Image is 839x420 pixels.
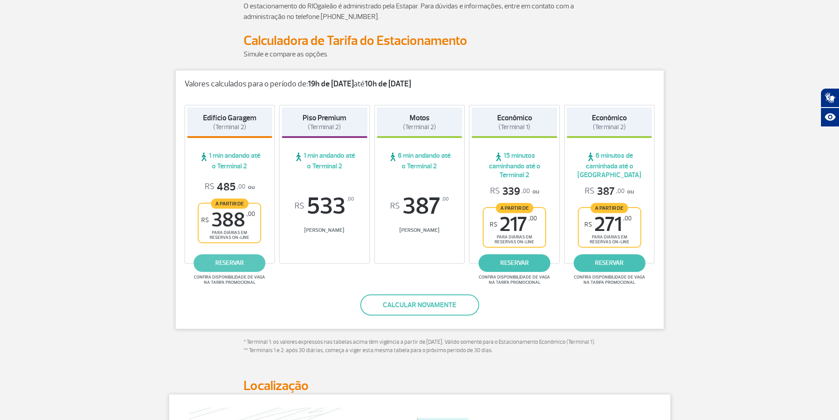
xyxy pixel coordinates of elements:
span: 271 [584,215,632,234]
span: (Terminal 2) [403,123,436,131]
p: Valores calculados para o período de: até [185,79,655,89]
p: ou [585,185,634,198]
span: (Terminal 2) [308,123,341,131]
div: Plugin de acessibilidade da Hand Talk. [821,88,839,127]
span: para diárias em reservas on-line [586,234,633,245]
span: Confira disponibilidade de vaga na tarifa promocional [192,275,266,285]
span: 387 [585,185,625,198]
h2: Calculadora de Tarifa do Estacionamento [244,33,596,49]
sup: R$ [295,201,304,211]
sup: R$ [490,221,497,228]
p: Simule e compare as opções. [244,49,596,59]
strong: 19h de [DATE] [308,79,354,89]
strong: Piso Premium [303,113,346,123]
span: 387 [377,194,462,218]
button: Calcular novamente [360,294,479,316]
span: 6 min andando até o Terminal 2 [377,151,462,171]
sup: ,00 [529,215,537,222]
strong: Edifício Garagem [203,113,256,123]
p: ou [490,185,539,198]
span: (Terminal 1) [499,123,530,131]
a: reservar [194,254,266,272]
strong: 10h de [DATE] [365,79,411,89]
p: * Terminal 1: os valores expressos nas tabelas acima têm vigência a partir de [DATE]. Válido some... [244,338,596,355]
h2: Localização [244,378,596,394]
span: A partir de [211,198,248,208]
span: (Terminal 2) [593,123,626,131]
strong: Econômico [592,113,627,123]
span: Confira disponibilidade de vaga na tarifa promocional [573,275,647,285]
p: ou [205,180,255,194]
span: 485 [205,180,245,194]
span: (Terminal 2) [213,123,246,131]
span: 388 [201,210,255,230]
button: Abrir tradutor de língua de sinais. [821,88,839,108]
strong: Motos [410,113,429,123]
strong: Econômico [497,113,532,123]
sup: ,00 [623,215,632,222]
sup: R$ [390,201,400,211]
sup: ,00 [347,194,354,204]
sup: ,00 [247,210,255,218]
sup: R$ [584,221,592,228]
span: 533 [282,194,367,218]
span: 1 min andando até o Terminal 2 [187,151,273,171]
span: A partir de [591,203,628,213]
span: 6 minutos de caminhada até o [GEOGRAPHIC_DATA] [567,151,652,179]
sup: R$ [201,216,209,224]
span: 339 [490,185,530,198]
button: Abrir recursos assistivos. [821,108,839,127]
sup: ,00 [442,194,449,204]
span: A partir de [496,203,533,213]
span: [PERSON_NAME] [282,227,367,234]
span: 15 minutos caminhando até o Terminal 2 [472,151,557,179]
span: para diárias em reservas on-line [491,234,538,245]
p: O estacionamento do RIOgaleão é administrado pela Estapar. Para dúvidas e informações, entre em c... [244,1,596,22]
span: 1 min andando até o Terminal 2 [282,151,367,171]
span: Confira disponibilidade de vaga na tarifa promocional [477,275,551,285]
span: 217 [490,215,537,234]
span: para diárias em reservas on-line [206,230,253,240]
a: reservar [479,254,551,272]
a: reservar [573,254,645,272]
span: [PERSON_NAME] [377,227,462,234]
